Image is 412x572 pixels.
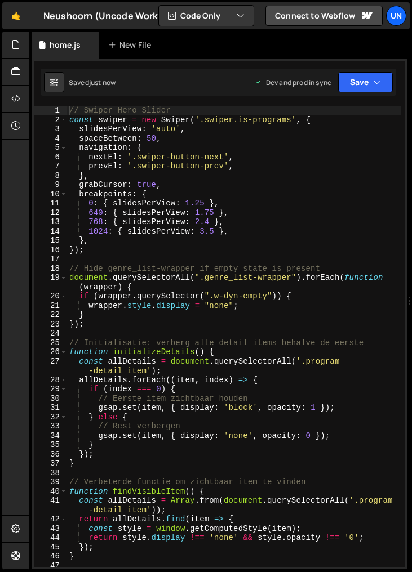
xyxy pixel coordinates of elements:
[34,533,67,543] div: 44
[34,320,67,329] div: 23
[34,468,67,478] div: 38
[338,72,393,92] button: Save
[386,6,406,26] a: Un
[34,162,67,171] div: 7
[34,338,67,348] div: 25
[34,543,67,552] div: 45
[34,301,67,311] div: 21
[34,487,67,497] div: 40
[34,292,67,301] div: 20
[34,440,67,450] div: 35
[34,208,67,218] div: 12
[89,78,116,87] div: just now
[34,254,67,264] div: 17
[34,413,67,422] div: 32
[34,450,67,459] div: 36
[34,385,67,394] div: 29
[43,9,188,23] div: Neushoorn (Uncode Workspace)
[255,78,331,87] div: Dev and prod in sync
[34,552,67,561] div: 46
[34,561,67,571] div: 47
[34,496,67,515] div: 41
[34,199,67,208] div: 11
[34,171,67,181] div: 8
[34,236,67,245] div: 15
[265,6,383,26] a: Connect to Webflow
[34,227,67,236] div: 14
[108,39,156,51] div: New File
[34,524,67,534] div: 43
[34,376,67,385] div: 28
[34,347,67,357] div: 26
[34,403,67,413] div: 31
[34,459,67,468] div: 37
[34,180,67,190] div: 9
[2,2,30,29] a: 🤙
[34,515,67,524] div: 42
[159,6,254,26] button: Code Only
[34,143,67,153] div: 5
[69,78,116,87] div: Saved
[34,310,67,320] div: 22
[34,264,67,274] div: 18
[34,106,67,115] div: 1
[34,115,67,125] div: 2
[50,39,81,51] div: home.js
[34,394,67,404] div: 30
[34,217,67,227] div: 13
[34,153,67,162] div: 6
[34,245,67,255] div: 16
[34,329,67,338] div: 24
[34,124,67,134] div: 3
[34,134,67,144] div: 4
[34,357,67,376] div: 27
[34,273,67,292] div: 19
[34,190,67,199] div: 10
[34,431,67,441] div: 34
[34,477,67,487] div: 39
[34,422,67,431] div: 33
